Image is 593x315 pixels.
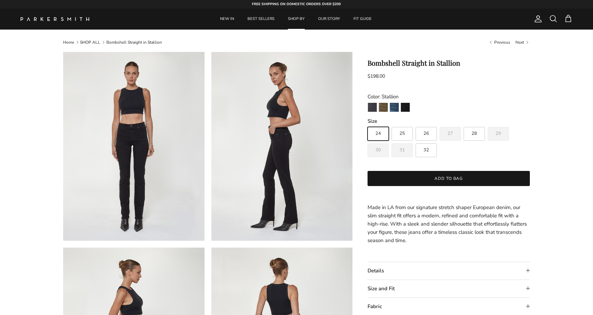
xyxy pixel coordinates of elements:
[282,9,311,30] a: SHOP BY
[400,102,410,114] a: Stallion
[488,39,510,45] a: Previous
[389,102,399,114] a: La Jolla
[21,17,89,21] img: Parker Smith
[447,131,453,136] span: 27
[531,15,542,23] a: Account
[392,143,413,157] label: Sold out
[401,103,410,112] img: Stallion
[368,93,530,101] div: Color: Stallion
[347,9,378,30] a: FIT GUIDE
[102,9,489,30] div: Primary
[368,59,530,67] h1: Bombshell Straight in Stallion
[368,262,530,280] summary: Details
[515,40,524,45] span: Next
[399,148,405,152] span: 31
[423,131,429,136] span: 26
[368,103,377,112] img: Point Break
[379,103,388,112] img: Army
[368,102,377,114] a: Point Break
[241,9,281,30] a: BEST SELLERS
[440,127,461,141] label: Sold out
[423,148,429,152] span: 32
[368,280,530,297] summary: Size and Fit
[368,118,377,125] legend: Size
[496,131,501,136] span: 29
[390,103,399,112] img: La Jolla
[488,127,509,141] label: Sold out
[312,9,346,30] a: OUR STORY
[368,73,385,79] span: $198.00
[106,40,162,45] a: Bombshell Straight in Stallion
[379,102,388,114] a: Army
[368,171,530,186] button: Add to bag
[63,40,74,45] a: Home
[368,143,389,157] label: Sold out
[494,40,510,45] span: Previous
[375,148,381,152] span: 30
[80,40,100,45] a: SHOP ALL
[375,131,381,136] span: 24
[368,204,527,244] span: Made in LA from our signature stretch shaper European denim, our slim straight fit offers a moder...
[472,131,477,136] span: 28
[515,39,530,45] a: Next
[214,9,240,30] a: NEW IN
[399,131,405,136] span: 25
[63,39,530,45] nav: Breadcrumbs
[252,2,341,7] strong: FREE SHIPPING ON DOMESTIC ORDERS OVER $200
